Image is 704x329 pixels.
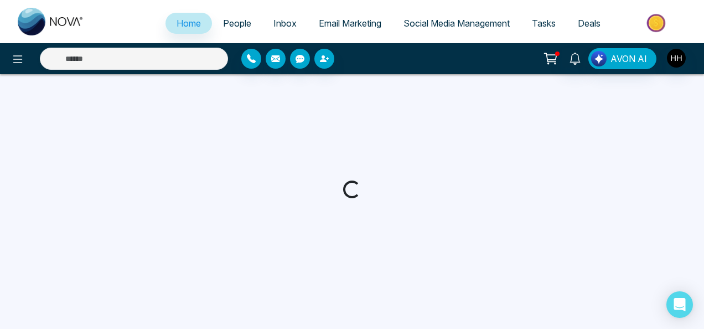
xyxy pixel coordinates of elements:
div: Open Intercom Messenger [666,291,693,318]
a: People [212,13,262,34]
a: Email Marketing [308,13,392,34]
span: Inbox [273,18,297,29]
a: Deals [567,13,612,34]
span: Email Marketing [319,18,381,29]
a: Social Media Management [392,13,521,34]
img: Market-place.gif [617,11,697,35]
img: Nova CRM Logo [18,8,84,35]
img: Lead Flow [591,51,607,66]
span: Social Media Management [403,18,510,29]
span: Deals [578,18,601,29]
span: Tasks [532,18,556,29]
a: Home [165,13,212,34]
span: People [223,18,251,29]
a: Tasks [521,13,567,34]
button: AVON AI [588,48,656,69]
span: AVON AI [610,52,647,65]
a: Inbox [262,13,308,34]
img: User Avatar [667,49,686,68]
span: Home [177,18,201,29]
